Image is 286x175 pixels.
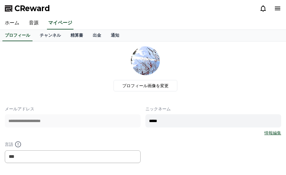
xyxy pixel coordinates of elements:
[24,17,43,29] a: 音源
[66,30,88,41] a: 精算書
[5,141,141,148] p: 言語
[106,30,124,41] a: 通知
[88,30,106,41] a: 出金
[5,4,50,13] a: CReward
[5,106,141,112] p: メールアドレス
[14,4,50,13] span: CReward
[264,130,281,136] a: 情報編集
[47,17,73,29] a: マイページ
[145,106,281,112] p: ニックネーム
[113,80,177,91] label: プロフィール画像を変更
[35,30,66,41] a: チャンネル
[131,46,160,75] img: profile_image
[2,30,33,41] a: プロフィール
